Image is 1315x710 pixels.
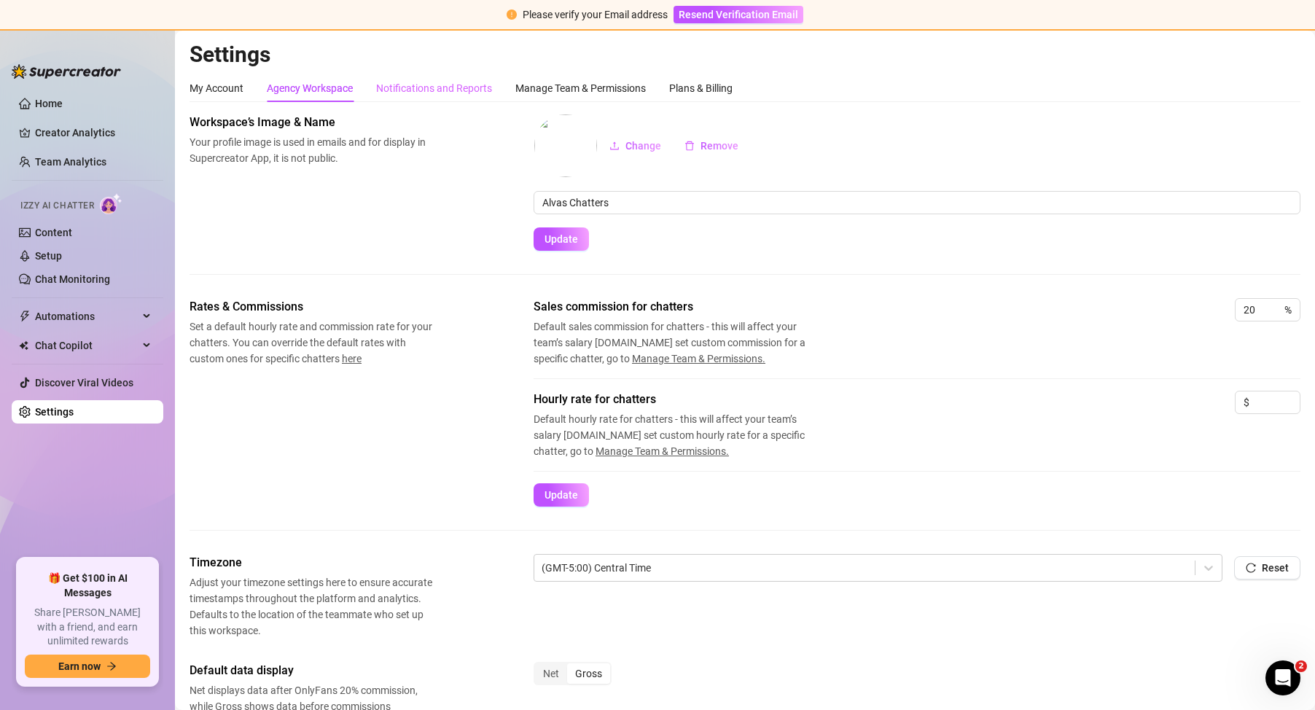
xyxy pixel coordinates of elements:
[523,7,668,23] div: Please verify your Email address
[35,121,152,144] a: Creator Analytics
[534,662,612,685] div: segmented control
[106,661,117,671] span: arrow-right
[25,655,150,678] button: Earn nowarrow-right
[25,606,150,649] span: Share [PERSON_NAME] with a friend, and earn unlimited rewards
[545,233,578,245] span: Update
[342,353,362,364] span: here
[190,554,434,571] span: Timezone
[674,6,803,23] button: Resend Verification Email
[1246,563,1256,573] span: reload
[534,411,825,459] span: Default hourly rate for chatters - this will affect your team’s salary [DOMAIN_NAME] set custom h...
[190,298,434,316] span: Rates & Commissions
[58,660,101,672] span: Earn now
[632,353,765,364] span: Manage Team & Permissions.
[35,227,72,238] a: Content
[625,140,661,152] span: Change
[35,377,133,389] a: Discover Viral Videos
[190,574,434,639] span: Adjust your timezone settings here to ensure accurate timestamps throughout the platform and anal...
[190,319,434,367] span: Set a default hourly rate and commission rate for your chatters. You can override the default rat...
[190,134,434,166] span: Your profile image is used in emails and for display in Supercreator App, it is not public.
[1265,660,1300,695] iframe: Intercom live chat
[679,9,798,20] span: Resend Verification Email
[684,141,695,151] span: delete
[190,80,243,96] div: My Account
[376,80,492,96] div: Notifications and Reports
[534,391,825,408] span: Hourly rate for chatters
[609,141,620,151] span: upload
[669,80,733,96] div: Plans & Billing
[19,340,28,351] img: Chat Copilot
[20,199,94,213] span: Izzy AI Chatter
[35,250,62,262] a: Setup
[1234,556,1300,580] button: Reset
[12,64,121,79] img: logo-BBDzfeDw.svg
[100,193,122,214] img: AI Chatter
[267,80,353,96] div: Agency Workspace
[35,156,106,168] a: Team Analytics
[534,483,589,507] button: Update
[534,191,1300,214] input: Enter name
[567,663,610,684] div: Gross
[701,140,738,152] span: Remove
[190,114,434,131] span: Workspace’s Image & Name
[534,298,825,316] span: Sales commission for chatters
[534,227,589,251] button: Update
[598,134,673,157] button: Change
[534,319,825,367] span: Default sales commission for chatters - this will affect your team’s salary [DOMAIN_NAME] set cus...
[35,98,63,109] a: Home
[35,334,138,357] span: Chat Copilot
[19,311,31,322] span: thunderbolt
[1262,562,1289,574] span: Reset
[1295,660,1307,672] span: 2
[190,41,1300,69] h2: Settings
[535,663,567,684] div: Net
[25,571,150,600] span: 🎁 Get $100 in AI Messages
[673,134,750,157] button: Remove
[515,80,646,96] div: Manage Team & Permissions
[35,406,74,418] a: Settings
[596,445,729,457] span: Manage Team & Permissions.
[507,9,517,20] span: exclamation-circle
[545,489,578,501] span: Update
[190,662,434,679] span: Default data display
[35,273,110,285] a: Chat Monitoring
[534,114,597,177] img: workspaceLogos%2FmWXDcTzV7QP21bvqg9zBsGEyu7P2.jpeg
[35,305,138,328] span: Automations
